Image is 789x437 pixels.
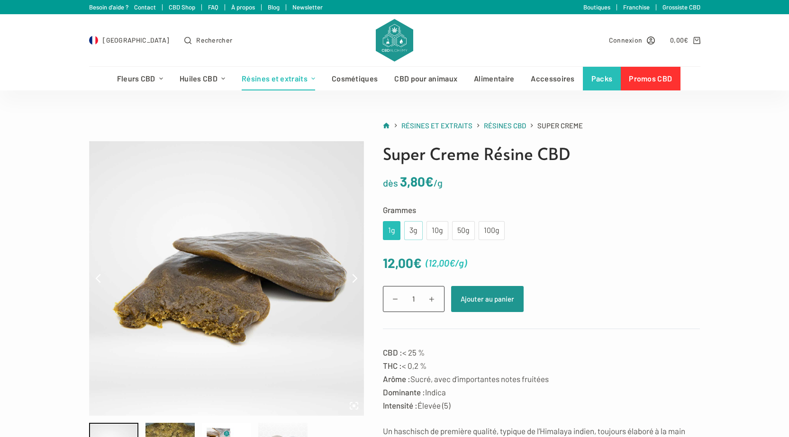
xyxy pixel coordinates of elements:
a: Select Country [89,35,170,45]
a: CBD pour animaux [386,67,466,90]
label: Grammes [383,203,700,216]
button: Ouvrir le formulaire de recherche [184,35,232,45]
span: Rechercher [196,35,232,45]
a: Blog [268,3,280,11]
img: FR Flag [89,36,99,45]
span: Super Creme [537,120,583,132]
div: 50g [458,224,469,237]
div: 10g [432,224,443,237]
a: Boutiques [583,3,610,11]
div: 1g [389,224,395,237]
bdi: 0,00 [670,36,689,44]
a: Résines et extraits [234,67,324,90]
img: Super Creme - Product Picture [89,141,364,416]
bdi: 12,00 [383,255,422,271]
a: Alimentaire [466,67,523,90]
span: /g [455,257,464,268]
span: dès [383,177,398,188]
span: [GEOGRAPHIC_DATA] [103,35,169,45]
span: € [425,173,434,189]
h1: Super Creme Résine CBD [383,141,700,166]
span: /g [434,177,443,188]
strong: THC : [383,361,402,370]
a: Besoin d'aide ? Contact [89,3,156,11]
strong: Dominante : [383,387,425,397]
strong: CBD : [383,348,402,357]
a: Connexion [609,35,655,45]
div: 3g [410,224,417,237]
a: Résines CBD [484,120,526,132]
img: CBD Alchemy [376,19,413,62]
a: Grossiste CBD [662,3,700,11]
a: Promos CBD [621,67,680,90]
a: CBD Shop [169,3,195,11]
a: Packs [583,67,621,90]
bdi: 12,00 [428,257,455,268]
a: Résines et extraits [401,120,472,132]
div: 100g [484,224,499,237]
a: À propos [231,3,255,11]
a: Fleurs CBD [109,67,171,90]
span: Résines et extraits [401,121,472,130]
span: ( ) [426,255,467,271]
span: Connexion [609,35,643,45]
strong: Arôme : [383,374,410,383]
nav: Menu d’en-tête [109,67,680,90]
a: Accessoires [523,67,583,90]
a: Cosmétiques [324,67,386,90]
span: € [684,36,688,44]
a: Newsletter [292,3,323,11]
a: FAQ [208,3,218,11]
input: Quantité de produits [383,286,444,312]
span: € [449,257,455,268]
p: < 25 % < 0,2 % Sucré, avec d’importantes notes fruitées Indica Élevée (5) [383,346,700,412]
span: Résines CBD [484,121,526,130]
strong: Intensité : [383,401,417,410]
button: Ajouter au panier [451,286,524,312]
a: Franchise [623,3,650,11]
a: Huiles CBD [171,67,233,90]
bdi: 3,80 [400,173,434,189]
a: Panier d’achat [670,35,700,45]
span: € [413,255,422,271]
